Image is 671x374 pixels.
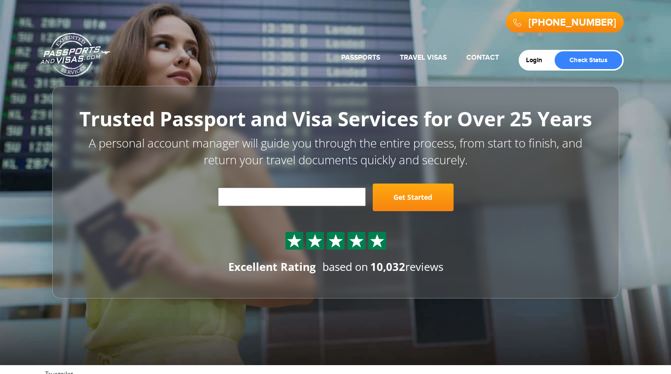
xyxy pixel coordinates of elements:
[529,17,616,29] a: [PHONE_NUMBER]
[341,53,380,62] a: Passports
[74,108,597,130] h1: Trusted Passport and Visa Services for Over 25 Years
[287,233,302,248] img: Sprite St
[526,56,549,64] a: Login
[349,233,364,248] img: Sprite St
[228,259,316,274] div: Excellent Rating
[466,53,499,62] a: Contact
[370,259,405,274] strong: 10,032
[74,135,597,169] p: A personal account manager will guide you through the entire process, from start to finish, and r...
[370,259,443,274] span: reviews
[373,184,454,211] a: Get Started
[400,53,447,62] a: Travel Visas
[370,233,385,248] img: Sprite St
[308,233,322,248] img: Sprite St
[40,33,110,77] a: Passports & [DOMAIN_NAME]
[328,233,343,248] img: Sprite St
[322,259,368,274] span: based on
[555,51,622,69] a: Check Status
